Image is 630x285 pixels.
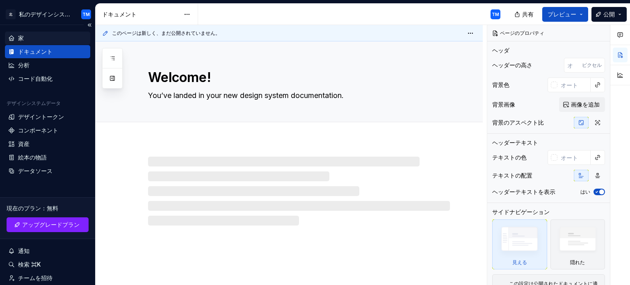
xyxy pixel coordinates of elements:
[542,7,588,22] button: プレビュー
[19,11,76,18] font: 私のデザインシステム
[102,11,137,18] font: ドキュメント
[5,258,90,271] button: 検索 ⌘K
[18,261,41,268] font: 検索 ⌘K
[18,154,47,161] font: 絵本の物語
[550,219,605,269] div: 隠れた
[557,78,591,92] input: オート
[84,19,95,31] button: サイドバーを折りたたむ
[571,101,600,108] font: 画像を追加
[492,188,555,195] font: ヘッダーテキストを表示
[548,11,576,18] font: プレビュー
[5,164,90,178] a: データソース
[492,172,532,179] font: テキストの配置
[5,45,90,58] a: ドキュメント
[7,100,61,106] font: デザインシステムデータ
[18,34,24,41] font: 家
[18,167,52,174] font: データソース
[510,7,539,22] button: 共有
[47,205,58,212] font: 無料
[492,219,547,269] div: 見える
[5,271,90,285] a: チームを招待
[492,101,515,108] font: 背景画像
[512,259,527,265] font: 見える
[580,189,590,195] font: はい
[492,47,509,54] font: ヘッダ
[22,221,80,228] font: アップグレードプラン
[18,127,58,134] font: コンポーネント
[18,140,30,147] font: 資産
[492,208,550,215] font: サイドナビゲーション
[557,150,591,165] input: オート
[5,151,90,164] a: 絵本の物語
[492,139,538,146] font: ヘッダーテキスト
[5,72,90,85] a: コード自動化
[492,119,544,126] font: 背景のアスペクト比
[18,62,30,68] font: 分析
[9,12,12,16] font: 北
[18,75,52,82] font: コード自動化
[18,113,64,120] font: デザイントークン
[564,58,582,73] input: オート
[559,97,605,112] button: 画像を追加
[112,30,220,36] font: このページは新しく、まだ公開されていません。
[5,244,90,258] button: 通知
[146,68,448,87] textarea: Welcome!
[570,259,585,265] font: 隠れた
[492,12,499,17] font: TM
[582,62,602,68] font: ピクセル
[18,274,52,281] font: チームを招待
[591,7,627,22] button: 公開
[5,59,90,72] a: 分析
[18,247,30,254] font: 通知
[5,137,90,150] a: 資産
[492,154,527,161] font: テキストの色
[522,11,534,18] font: 共有
[5,110,90,123] a: デザイントークン
[18,48,52,55] font: ドキュメント
[5,124,90,137] a: コンポーネント
[603,11,615,18] font: 公開
[82,12,90,17] font: TM
[5,32,90,45] a: 家
[7,217,89,232] a: アップグレードプラン
[492,62,532,68] font: ヘッダーの高さ
[2,5,94,23] button: 北私のデザインシステムTM
[146,89,448,102] textarea: You’ve landed in your new design system documentation.
[41,205,47,212] font: ：
[492,81,509,88] font: 背景色
[7,205,41,212] font: 現在のプラン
